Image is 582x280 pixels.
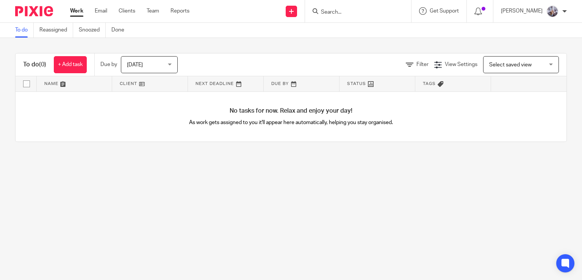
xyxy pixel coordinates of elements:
[416,62,429,67] span: Filter
[70,7,83,15] a: Work
[95,7,107,15] a: Email
[147,7,159,15] a: Team
[15,6,53,16] img: Pixie
[39,23,73,38] a: Reassigned
[423,82,436,86] span: Tags
[111,23,130,38] a: Done
[501,7,543,15] p: [PERSON_NAME]
[79,23,106,38] a: Snoozed
[320,9,388,16] input: Search
[430,8,459,14] span: Get Support
[127,62,143,68] span: [DATE]
[171,7,189,15] a: Reports
[546,5,559,17] img: ProfilePhoto.JPG
[16,107,566,115] h4: No tasks for now. Relax and enjoy your day!
[119,7,135,15] a: Clients
[100,61,117,68] p: Due by
[23,61,46,69] h1: To do
[153,119,429,126] p: As work gets assigned to you it'll appear here automatically, helping you stay organised.
[445,62,477,67] span: View Settings
[39,61,46,68] span: (0)
[489,62,532,68] span: Select saved view
[15,23,34,38] a: To do
[54,56,87,73] a: + Add task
